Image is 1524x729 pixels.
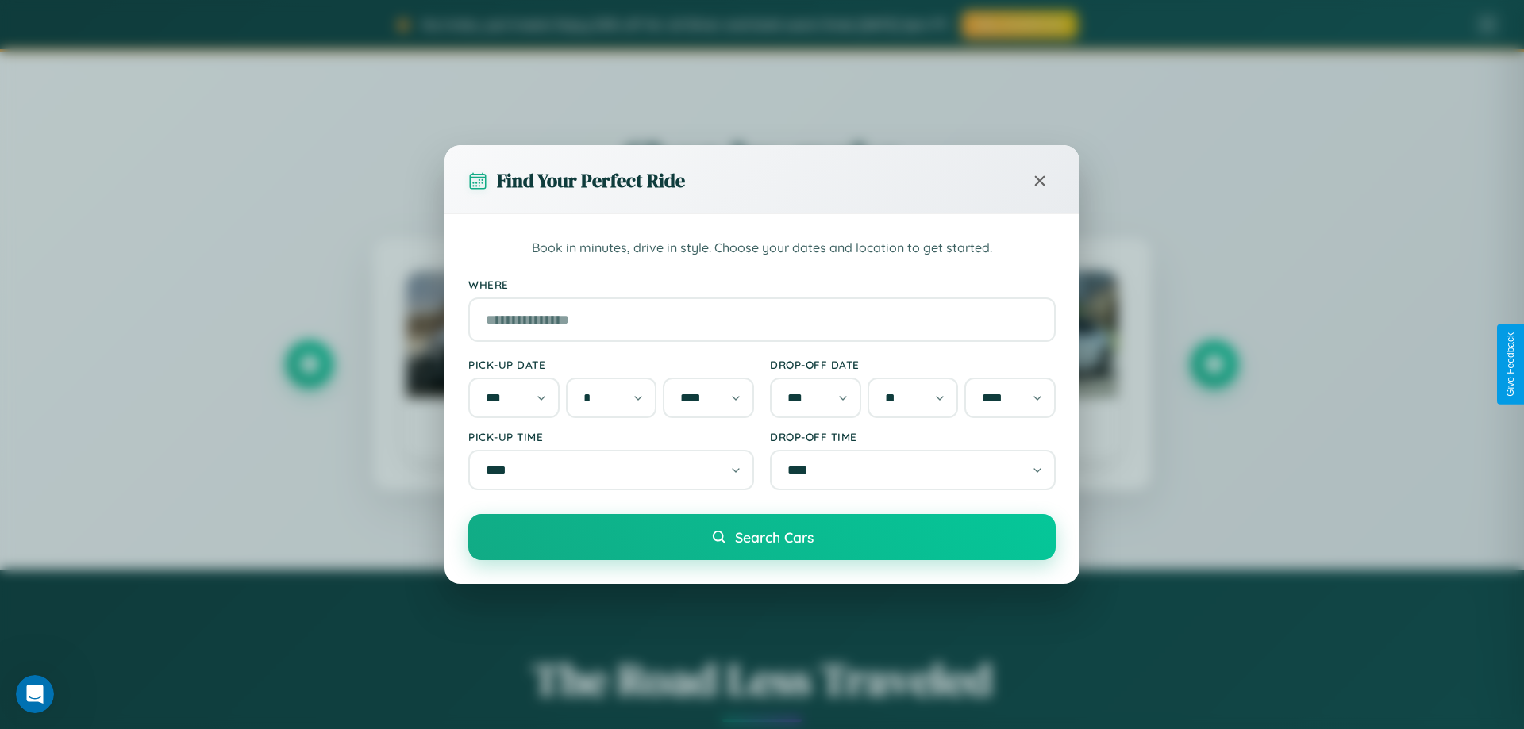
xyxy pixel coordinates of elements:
h3: Find Your Perfect Ride [497,167,685,194]
label: Pick-up Time [468,430,754,443]
label: Drop-off Time [770,430,1056,443]
label: Pick-up Date [468,358,754,371]
label: Where [468,278,1056,291]
p: Book in minutes, drive in style. Choose your dates and location to get started. [468,238,1056,259]
span: Search Cars [735,528,814,546]
label: Drop-off Date [770,358,1056,371]
button: Search Cars [468,514,1056,560]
